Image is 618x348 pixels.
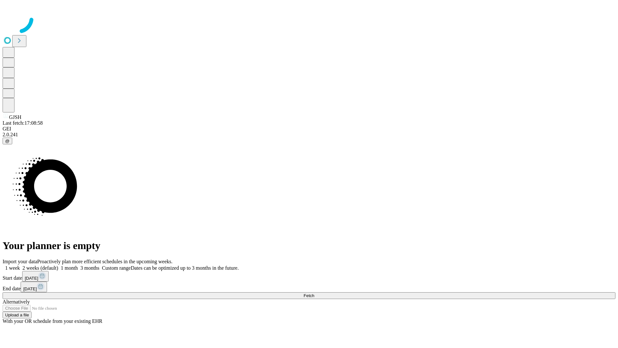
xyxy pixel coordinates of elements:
[5,265,20,271] span: 1 week
[3,271,615,282] div: Start date
[22,271,49,282] button: [DATE]
[102,265,131,271] span: Custom range
[3,138,12,144] button: @
[3,282,615,292] div: End date
[3,132,615,138] div: 2.0.241
[80,265,99,271] span: 3 months
[3,240,615,252] h1: Your planner is empty
[61,265,78,271] span: 1 month
[37,259,173,264] span: Proactively plan more efficient schedules in the upcoming weeks.
[23,286,37,291] span: [DATE]
[3,312,32,318] button: Upload a file
[131,265,239,271] span: Dates can be optimized up to 3 months in the future.
[3,292,615,299] button: Fetch
[5,139,10,143] span: @
[304,293,314,298] span: Fetch
[3,259,37,264] span: Import your data
[3,126,615,132] div: GEI
[3,299,30,304] span: Alternatively
[9,114,21,120] span: GJSH
[21,282,47,292] button: [DATE]
[23,265,58,271] span: 2 weeks (default)
[25,276,38,281] span: [DATE]
[3,120,43,126] span: Last fetch: 17:08:58
[3,318,102,324] span: With your OR schedule from your existing EHR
